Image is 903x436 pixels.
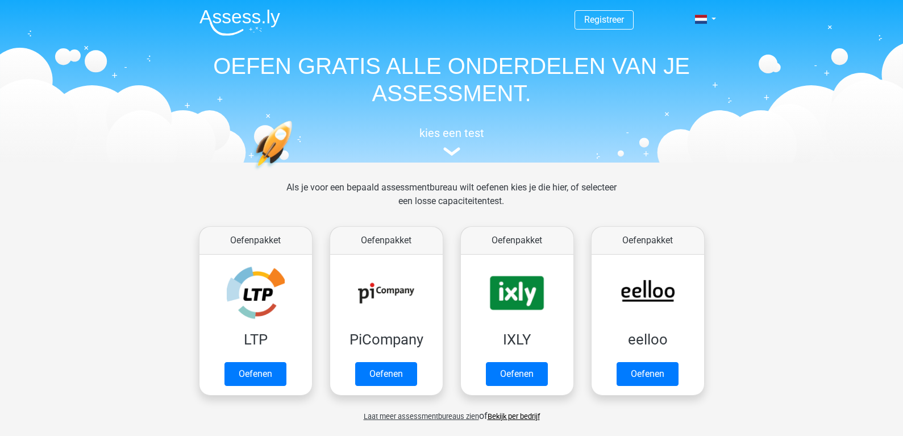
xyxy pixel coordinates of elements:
[190,400,713,423] div: of
[190,52,713,107] h1: OEFEN GRATIS ALLE ONDERDELEN VAN JE ASSESSMENT.
[488,412,540,421] a: Bekijk per bedrijf
[617,362,679,386] a: Oefenen
[584,14,624,25] a: Registreer
[443,147,460,156] img: assessment
[199,9,280,36] img: Assessly
[364,412,479,421] span: Laat meer assessmentbureaus zien
[253,121,336,223] img: oefenen
[224,362,286,386] a: Oefenen
[190,126,713,140] h5: kies een test
[190,126,713,156] a: kies een test
[355,362,417,386] a: Oefenen
[486,362,548,386] a: Oefenen
[277,181,626,222] div: Als je voor een bepaald assessmentbureau wilt oefenen kies je die hier, of selecteer een losse ca...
